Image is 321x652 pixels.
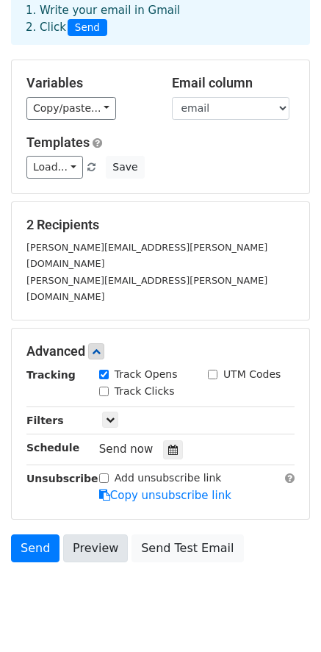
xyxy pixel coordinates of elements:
small: [PERSON_NAME][EMAIL_ADDRESS][PERSON_NAME][DOMAIN_NAME] [26,275,267,303]
strong: Tracking [26,369,76,381]
h5: Email column [172,75,295,91]
h5: Variables [26,75,150,91]
small: [PERSON_NAME][EMAIL_ADDRESS][PERSON_NAME][DOMAIN_NAME] [26,242,267,270]
strong: Schedule [26,442,79,454]
a: Copy unsubscribe link [99,489,231,502]
a: Preview [63,534,128,562]
strong: Filters [26,415,64,426]
button: Save [106,156,144,179]
a: Send [11,534,59,562]
label: Track Opens [115,367,178,382]
a: Load... [26,156,83,179]
h5: Advanced [26,343,295,359]
h5: 2 Recipients [26,217,295,233]
iframe: Chat Widget [248,581,321,652]
a: Templates [26,135,90,150]
a: Copy/paste... [26,97,116,120]
label: Track Clicks [115,384,175,399]
span: Send [68,19,107,37]
div: 1. Write your email in Gmail 2. Click [15,2,306,36]
a: Send Test Email [131,534,243,562]
span: Send now [99,443,154,456]
label: UTM Codes [223,367,281,382]
label: Add unsubscribe link [115,470,222,486]
strong: Unsubscribe [26,473,98,484]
